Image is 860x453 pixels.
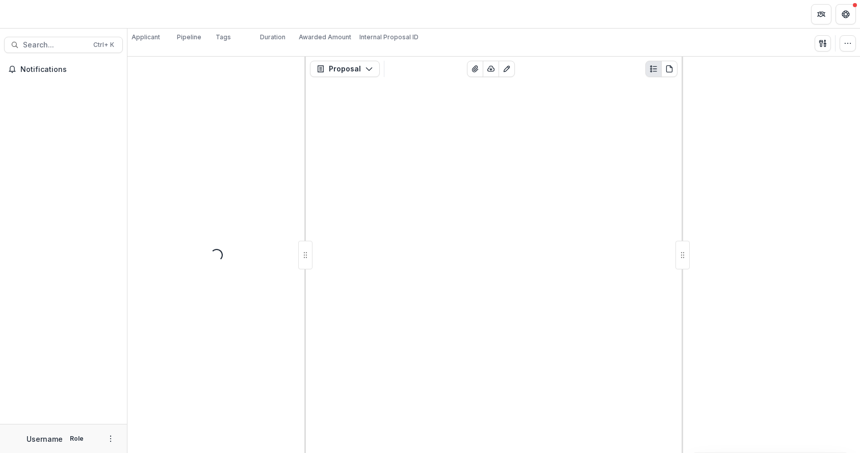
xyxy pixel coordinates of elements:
p: Internal Proposal ID [359,33,419,42]
button: Partners [811,4,831,24]
button: PDF view [661,61,677,77]
span: Notifications [20,65,119,74]
p: Applicant [132,33,160,42]
button: More [105,433,117,445]
p: Pipeline [177,33,201,42]
button: Plaintext view [645,61,662,77]
button: Proposal [310,61,380,77]
button: Notifications [4,61,123,78]
p: Username [27,434,63,444]
button: Get Help [836,4,856,24]
div: Ctrl + K [91,39,116,51]
p: Duration [260,33,285,42]
button: View Attached Files [467,61,483,77]
p: Tags [216,33,231,42]
p: Awarded Amount [299,33,351,42]
button: Search... [4,37,123,53]
p: Role [67,434,87,443]
span: Search... [23,41,87,49]
button: Edit as form [499,61,515,77]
